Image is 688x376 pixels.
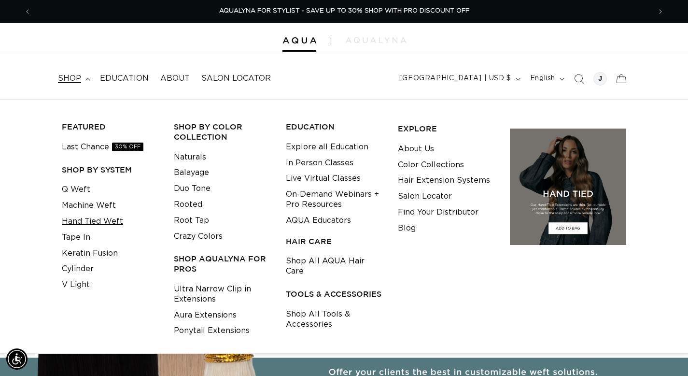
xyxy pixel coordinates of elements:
[219,8,469,14] span: AQUALYNA FOR STYLIST - SAVE UP TO 30% SHOP WITH PRO DISCOUNT OFF
[62,165,159,175] h3: SHOP BY SYSTEM
[62,261,94,277] a: Cylinder
[6,348,28,370] div: Accessibility Menu
[286,122,383,132] h3: EDUCATION
[174,213,209,229] a: Root Tap
[346,37,406,43] img: aqualyna.com
[286,289,383,299] h3: TOOLS & ACCESSORIES
[282,37,316,44] img: Aqua Hair Extensions
[398,173,490,188] a: Hair Extension Systems
[393,70,524,88] button: [GEOGRAPHIC_DATA] | USD $
[286,187,383,213] a: On-Demand Webinars + Pro Resources
[112,143,143,151] span: 30% OFF
[17,2,38,21] button: Previous announcement
[174,254,271,274] h3: Shop AquaLyna for Pros
[286,155,353,171] a: In Person Classes
[398,204,478,220] a: Find Your Distributor
[398,188,452,204] a: Salon Locator
[174,229,223,245] a: Crazy Colors
[174,281,271,307] a: Ultra Narrow Clip in Extensions
[286,213,351,229] a: AQUA Educators
[286,171,361,187] a: Live Virtual Classes
[62,198,116,214] a: Machine Weft
[398,220,416,236] a: Blog
[196,68,277,89] a: Salon Locator
[286,253,383,279] a: Shop All AQUA Hair Care
[398,124,495,134] h3: EXPLORE
[174,323,250,339] a: Ponytail Extensions
[201,73,271,84] span: Salon Locator
[650,2,671,21] button: Next announcement
[174,122,271,142] h3: Shop by Color Collection
[62,122,159,132] h3: FEATURED
[174,149,206,165] a: Naturals
[100,73,149,84] span: Education
[62,230,90,246] a: Tape In
[524,70,568,88] button: English
[174,307,237,323] a: Aura Extensions
[399,73,511,84] span: [GEOGRAPHIC_DATA] | USD $
[62,277,90,293] a: V Light
[160,73,190,84] span: About
[398,157,464,173] a: Color Collections
[640,330,688,376] iframe: Chat Widget
[286,236,383,246] h3: HAIR CARE
[174,181,211,197] a: Duo Tone
[58,73,81,84] span: shop
[62,214,123,230] a: Hand Tied Weft
[398,141,434,157] a: About Us
[174,165,209,181] a: Balayage
[530,73,555,84] span: English
[62,246,118,261] a: Keratin Fusion
[94,68,154,89] a: Education
[286,306,383,333] a: Shop All Tools & Accessories
[154,68,196,89] a: About
[52,68,94,89] summary: shop
[568,68,590,89] summary: Search
[286,139,368,155] a: Explore all Education
[62,182,90,198] a: Q Weft
[174,197,202,213] a: Rooted
[62,139,143,155] a: Last Chance30% OFF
